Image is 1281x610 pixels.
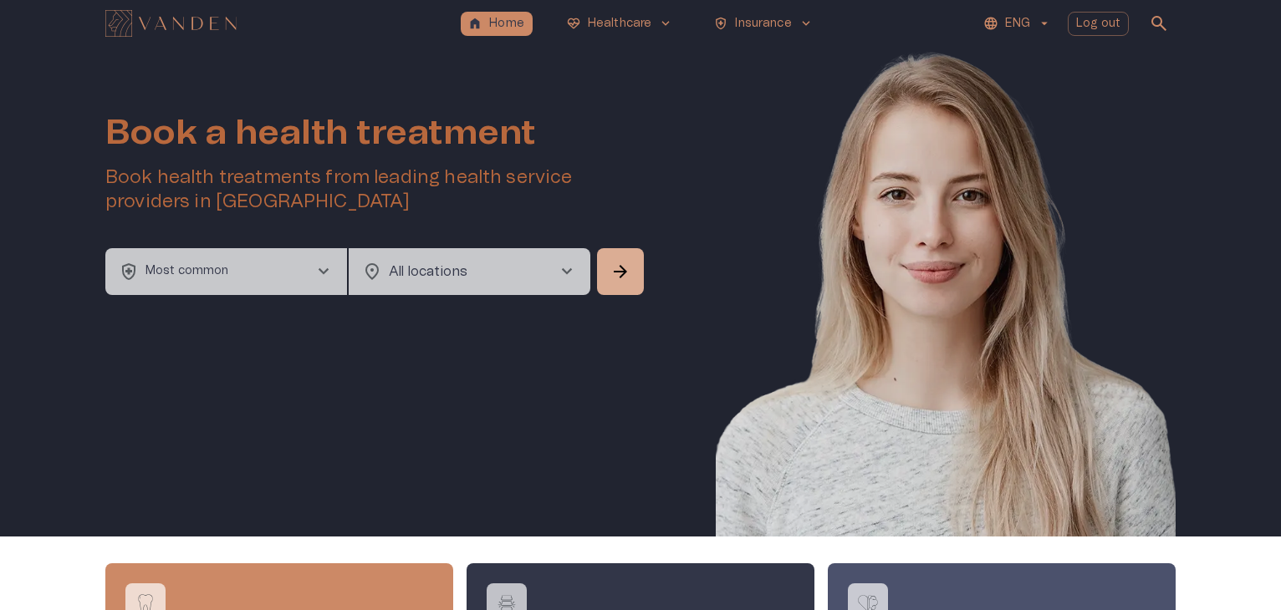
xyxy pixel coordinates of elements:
[105,114,647,152] h1: Book a health treatment
[362,262,382,282] span: location_on
[105,165,647,215] h5: Book health treatments from leading health service providers in [GEOGRAPHIC_DATA]
[707,12,819,36] button: health_and_safetyInsurancekeyboard_arrow_down
[1068,12,1129,36] button: Log out
[597,248,644,295] button: Search
[314,262,334,282] span: chevron_right
[1076,15,1120,33] p: Log out
[713,16,728,31] span: health_and_safety
[105,10,237,37] img: Vanden logo
[981,12,1054,36] button: ENG
[799,16,814,31] span: keyboard_arrow_down
[658,16,673,31] span: keyboard_arrow_down
[559,12,681,36] button: ecg_heartHealthcarekeyboard_arrow_down
[1142,7,1176,40] button: open search modal
[1149,13,1169,33] span: search
[489,15,524,33] p: Home
[105,248,347,295] button: health_and_safetyMost commonchevron_right
[588,15,652,33] p: Healthcare
[461,12,533,36] button: homeHome
[1005,15,1029,33] p: ENG
[566,16,581,31] span: ecg_heart
[557,262,577,282] span: chevron_right
[716,47,1176,587] img: Woman smiling
[467,16,482,31] span: home
[105,12,454,35] a: Navigate to homepage
[389,262,530,282] p: All locations
[735,15,791,33] p: Insurance
[145,262,229,280] p: Most common
[610,262,630,282] span: arrow_forward
[119,262,139,282] span: health_and_safety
